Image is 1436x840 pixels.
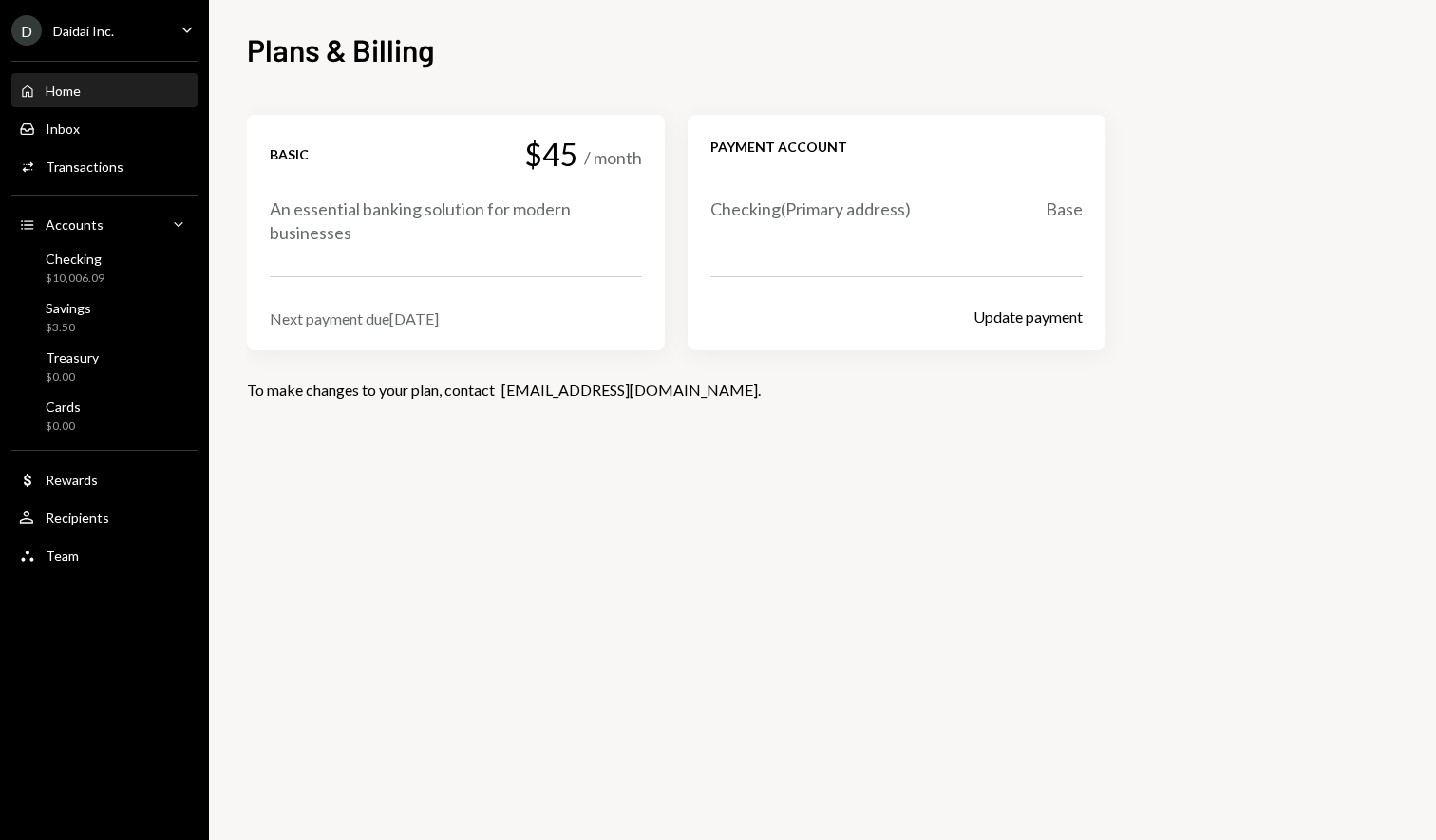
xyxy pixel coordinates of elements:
[11,538,198,572] a: Team
[710,138,1083,156] div: Payment account
[1046,197,1083,221] div: Base
[46,300,91,316] div: Savings
[501,381,758,401] a: [EMAIL_ADDRESS][DOMAIN_NAME]
[11,73,198,107] a: Home
[11,15,42,46] div: D
[46,159,123,175] div: Transactions
[247,30,435,68] h1: Plans & Billing
[53,23,114,39] div: Daidai Inc.
[524,138,578,171] div: $45
[46,510,109,526] div: Recipients
[46,349,99,365] div: Treasury
[46,271,104,287] div: $10,006.09
[11,344,198,389] a: Treasury$0.00
[270,309,642,327] div: Next payment due [DATE]
[46,121,80,137] div: Inbox
[46,419,81,435] div: $0.00
[46,369,99,385] div: $0.00
[11,111,198,145] a: Inbox
[46,472,98,488] div: Rewards
[46,320,91,336] div: $3.50
[11,294,198,340] a: Savings$3.50
[46,548,79,564] div: Team
[11,393,198,439] a: Cards$0.00
[584,146,642,170] div: / month
[11,207,198,241] a: Accounts
[11,462,198,496] a: Rewards
[710,197,911,221] div: Checking ( Primary address)
[46,399,81,415] div: Cards
[247,381,1398,399] div: To make changes to your plan, contact .
[11,500,198,534] a: Recipients
[46,216,104,233] div: Accounts
[270,197,642,245] div: An essential banking solution for modern businesses
[46,251,104,267] div: Checking
[46,83,81,99] div: Home
[270,145,309,163] div: Basic
[11,149,198,183] a: Transactions
[11,245,198,290] a: Checking$10,006.09
[973,308,1083,327] button: Update payment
